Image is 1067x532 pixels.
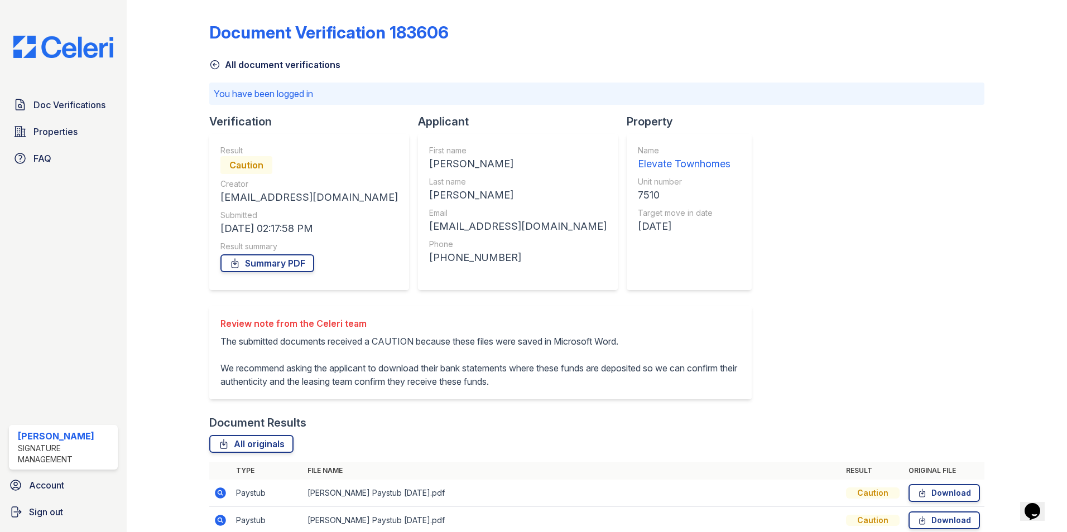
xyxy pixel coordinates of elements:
[220,178,398,190] div: Creator
[220,241,398,252] div: Result summary
[429,145,607,156] div: First name
[220,156,272,174] div: Caution
[429,156,607,172] div: [PERSON_NAME]
[842,462,904,480] th: Result
[638,145,730,172] a: Name Elevate Townhomes
[638,176,730,187] div: Unit number
[4,501,122,523] a: Sign out
[220,254,314,272] a: Summary PDF
[18,443,113,465] div: Signature Management
[627,114,761,129] div: Property
[220,145,398,156] div: Result
[220,190,398,205] div: [EMAIL_ADDRESS][DOMAIN_NAME]
[429,207,607,219] div: Email
[33,125,78,138] span: Properties
[214,87,980,100] p: You have been logged in
[232,480,303,507] td: Paystub
[303,462,842,480] th: File name
[33,152,51,165] span: FAQ
[220,210,398,221] div: Submitted
[209,435,294,453] a: All originals
[33,98,105,112] span: Doc Verifications
[232,462,303,480] th: Type
[9,120,118,143] a: Properties
[209,58,340,71] a: All document verifications
[9,94,118,116] a: Doc Verifications
[29,478,64,492] span: Account
[220,317,741,330] div: Review note from the Celeri team
[846,515,900,526] div: Caution
[846,487,900,499] div: Caution
[638,145,730,156] div: Name
[9,147,118,170] a: FAQ
[4,474,122,496] a: Account
[220,335,741,388] p: The submitted documents received a CAUTION because these files were saved in Microsoft Word. We r...
[4,36,122,58] img: CE_Logo_Blue-a8612792a0a2168367f1c8372b55b34899dd931a85d93a1a3d3e32e68fde9ad4.png
[909,511,980,529] a: Download
[1020,487,1056,521] iframe: chat widget
[909,484,980,502] a: Download
[303,480,842,507] td: [PERSON_NAME] Paystub [DATE].pdf
[429,187,607,203] div: [PERSON_NAME]
[638,219,730,234] div: [DATE]
[209,22,449,42] div: Document Verification 183606
[429,239,607,250] div: Phone
[209,415,306,431] div: Document Results
[220,221,398,236] div: [DATE] 02:17:58 PM
[18,429,113,443] div: [PERSON_NAME]
[429,219,607,234] div: [EMAIL_ADDRESS][DOMAIN_NAME]
[429,176,607,187] div: Last name
[429,250,607,265] div: [PHONE_NUMBER]
[209,114,418,129] div: Verification
[638,207,730,219] div: Target move in date
[29,505,63,519] span: Sign out
[638,156,730,172] div: Elevate Townhomes
[904,462,984,480] th: Original file
[418,114,627,129] div: Applicant
[638,187,730,203] div: 7510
